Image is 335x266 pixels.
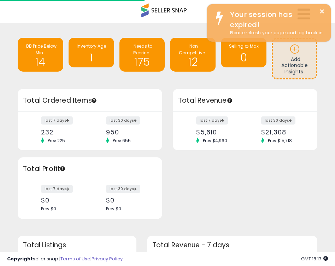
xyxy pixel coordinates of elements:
[59,165,66,172] div: Tooltip anchor
[106,197,150,204] div: $0
[319,7,325,16] button: ×
[106,128,150,136] div: 950
[273,39,316,78] a: Add Actionable Insights
[179,43,205,56] span: Non Competitive
[227,97,233,104] div: Tooltip anchor
[21,52,60,68] h1: 14
[106,116,140,125] label: last 30 days
[281,56,308,75] span: Add Actionable Insights
[261,116,295,125] label: last 30 days
[23,96,157,105] h3: Total Ordered Items
[72,52,111,64] h1: 1
[41,197,85,204] div: $0
[91,97,97,104] div: Tooltip anchor
[18,38,63,72] a: BB Price Below Min 14
[225,10,325,30] div: Your session has expired!
[23,242,131,248] h3: Total Listings
[69,38,114,67] a: Inventory Age 1
[174,52,212,68] h1: 12
[221,38,266,67] a: Selling @ Max 0
[77,43,106,49] span: Inventory Age
[7,255,33,262] strong: Copyright
[152,242,312,248] h3: Total Revenue - 7 days
[224,52,263,64] h1: 0
[44,138,69,144] span: Prev: 225
[92,255,123,262] a: Privacy Policy
[106,206,121,212] span: Prev: $0
[196,128,240,136] div: $5,610
[41,206,56,212] span: Prev: $0
[199,138,231,144] span: Prev: $4,960
[41,116,73,125] label: last 7 days
[23,164,157,174] h3: Total Profit
[229,43,259,49] span: Selling @ Max
[60,255,90,262] a: Terms of Use
[178,96,312,105] h3: Total Revenue
[109,138,134,144] span: Prev: 655
[301,255,328,262] span: 2025-09-10 18:17 GMT
[264,138,295,144] span: Prev: $15,718
[133,43,152,56] span: Needs to Reprice
[106,185,140,193] label: last 30 days
[261,128,305,136] div: $21,308
[123,52,161,68] h1: 175
[41,128,85,136] div: 232
[225,30,325,36] div: Please refresh your page and log back in
[41,185,73,193] label: last 7 days
[196,116,228,125] label: last 7 days
[119,38,165,72] a: Needs to Reprice 175
[26,43,57,56] span: BB Price Below Min
[170,38,216,72] a: Non Competitive 12
[7,256,123,262] div: seller snap | |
